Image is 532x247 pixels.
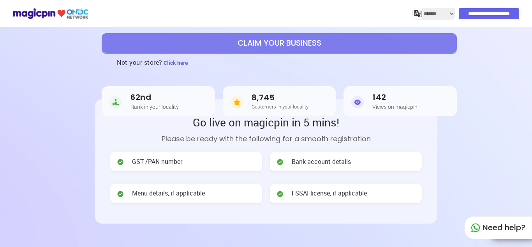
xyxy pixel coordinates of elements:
p: Please be ready with the following for a smooth registration [110,133,422,144]
img: check [276,158,284,166]
div: Need help? [464,216,532,239]
span: GST /PAN number [132,157,182,166]
span: Menu details, if applicable [132,189,205,198]
h2: Go live on magicpin in 5 mins! [110,115,422,130]
h3: Not your store? [117,53,162,72]
h3: 62nd [130,93,179,102]
span: Bank account details [292,157,351,166]
h3: 142 [372,93,417,102]
h5: Customers in your locality [252,104,308,109]
h5: Views on magicpin [372,104,417,110]
button: CLAIM YOUR BUSINESS [102,33,457,53]
h3: 8,745 [252,93,308,102]
img: Views [351,94,364,110]
span: Click here [164,59,188,66]
img: j2MGCQAAAABJRU5ErkJggg== [414,10,422,18]
img: check [276,190,284,198]
img: check [116,190,124,198]
img: ondc-logo-new-small.8a59708e.svg [12,7,88,20]
img: check [116,158,124,166]
img: Customers [231,94,243,110]
h5: Rank in your locality [130,104,179,110]
img: Rank [109,94,122,110]
img: whatapp_green.7240e66a.svg [471,223,480,233]
span: FSSAI license, if applicable [292,189,367,198]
